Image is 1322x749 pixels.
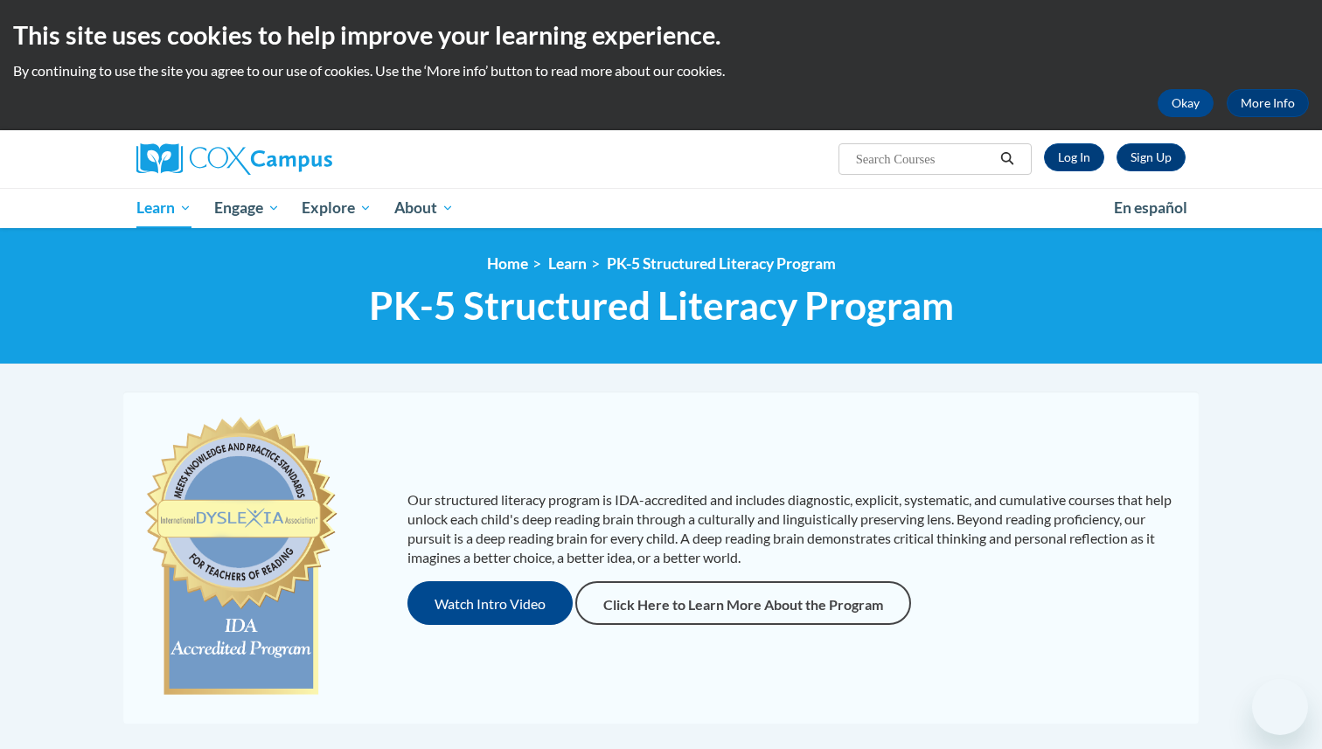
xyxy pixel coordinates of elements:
[136,143,332,175] img: Cox Campus
[994,149,1020,170] button: Search
[548,254,587,273] a: Learn
[1252,679,1308,735] iframe: Button to launch messaging window
[125,188,203,228] a: Learn
[1117,143,1186,171] a: Register
[214,198,280,218] span: Engage
[1227,89,1309,117] a: More Info
[575,581,911,625] a: Click Here to Learn More About the Program
[13,61,1309,80] p: By continuing to use the site you agree to our use of cookies. Use the ‘More info’ button to read...
[136,143,469,175] a: Cox Campus
[1044,143,1104,171] a: Log In
[1158,89,1214,117] button: Okay
[141,409,341,706] img: c477cda6-e343-453b-bfce-d6f9e9818e1c.png
[407,490,1181,567] p: Our structured literacy program is IDA-accredited and includes diagnostic, explicit, systematic, ...
[13,17,1309,52] h2: This site uses cookies to help improve your learning experience.
[1103,190,1199,226] a: En español
[290,188,383,228] a: Explore
[607,254,836,273] a: PK-5 Structured Literacy Program
[302,198,372,218] span: Explore
[136,198,191,218] span: Learn
[369,282,954,329] span: PK-5 Structured Literacy Program
[487,254,528,273] a: Home
[203,188,291,228] a: Engage
[383,188,465,228] a: About
[394,198,454,218] span: About
[407,581,573,625] button: Watch Intro Video
[854,149,994,170] input: Search Courses
[110,188,1212,228] div: Main menu
[1114,198,1187,217] span: En español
